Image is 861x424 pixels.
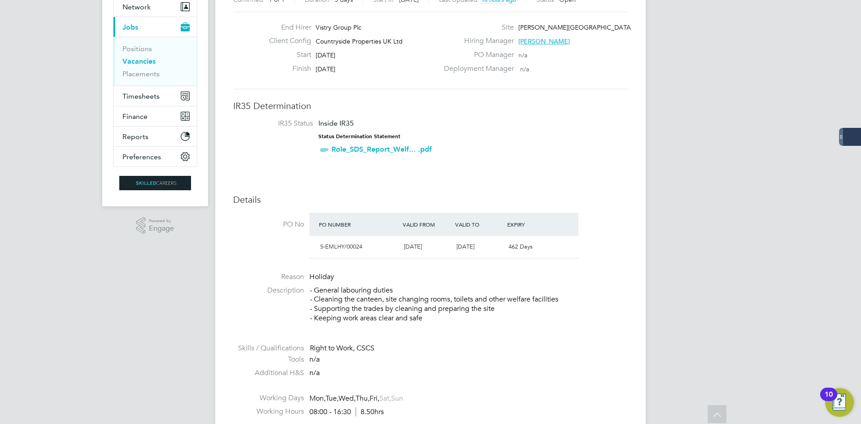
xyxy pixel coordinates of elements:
[339,394,356,403] span: Wed,
[262,23,311,32] label: End Hirer
[113,17,197,37] button: Jobs
[326,394,339,403] span: Tue,
[113,176,197,190] a: Go to home page
[331,145,432,153] a: Role_SDS_Report_Welf... .pdf
[404,243,422,250] span: [DATE]
[825,394,833,406] div: 10
[309,368,320,377] span: n/a
[309,272,334,281] span: Holiday
[518,37,570,45] span: [PERSON_NAME]
[242,119,313,128] label: IR35 Status
[113,147,197,166] button: Preferences
[233,344,304,353] label: Skills / Qualifications
[439,23,514,32] label: Site
[379,394,391,403] span: Sat,
[400,216,453,232] div: Valid From
[262,36,311,46] label: Client Config
[439,64,514,74] label: Deployment Manager
[509,243,533,250] span: 462 Days
[316,23,361,31] span: Vistry Group Plc
[233,393,304,403] label: Working Days
[149,225,174,232] span: Engage
[122,153,161,161] span: Preferences
[439,50,514,60] label: PO Manager
[122,70,160,78] a: Placements
[262,50,311,60] label: Start
[457,243,474,250] span: [DATE]
[113,86,197,106] button: Timesheets
[825,388,854,417] button: Open Resource Center, 10 new notifications
[320,243,362,250] span: S-EMLHY/00024
[122,132,148,141] span: Reports
[316,65,335,73] span: [DATE]
[316,51,335,59] span: [DATE]
[113,37,197,86] div: Jobs
[356,394,370,403] span: Thu,
[113,106,197,126] button: Finance
[149,217,174,225] span: Powered by
[316,37,403,45] span: Countryside Properties UK Ltd
[318,119,354,127] span: Inside IR35
[119,176,191,190] img: skilledcareers-logo-retina.png
[122,112,148,121] span: Finance
[122,44,152,53] a: Positions
[122,92,160,101] span: Timesheets
[233,368,304,378] label: Additional H&S
[391,394,403,403] span: Sun
[370,394,379,403] span: Fri,
[262,64,311,74] label: Finish
[309,355,320,364] span: n/a
[122,3,151,11] span: Network
[122,57,156,66] a: Vacancies
[318,133,400,140] strong: Status Determination Statement
[518,23,633,31] span: [PERSON_NAME][GEOGRAPHIC_DATA]
[310,286,628,323] p: - General labouring duties - Cleaning the canteen, site changing rooms, toilets and other welfare...
[518,51,527,59] span: n/a
[122,23,138,31] span: Jobs
[439,36,514,46] label: Hiring Manager
[309,407,384,417] div: 08:00 - 16:30
[310,344,628,353] div: Right to Work, CSCS
[356,407,384,416] span: 8.50hrs
[113,127,197,146] button: Reports
[317,216,400,232] div: PO Number
[233,407,304,416] label: Working Hours
[233,272,304,282] label: Reason
[233,220,304,229] label: PO No
[136,217,174,234] a: Powered byEngage
[453,216,505,232] div: Valid To
[520,65,529,73] span: n/a
[233,355,304,364] label: Tools
[233,100,628,112] h3: IR35 Determination
[505,216,557,232] div: Expiry
[309,394,326,403] span: Mon,
[233,286,304,295] label: Description
[233,194,628,205] h3: Details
